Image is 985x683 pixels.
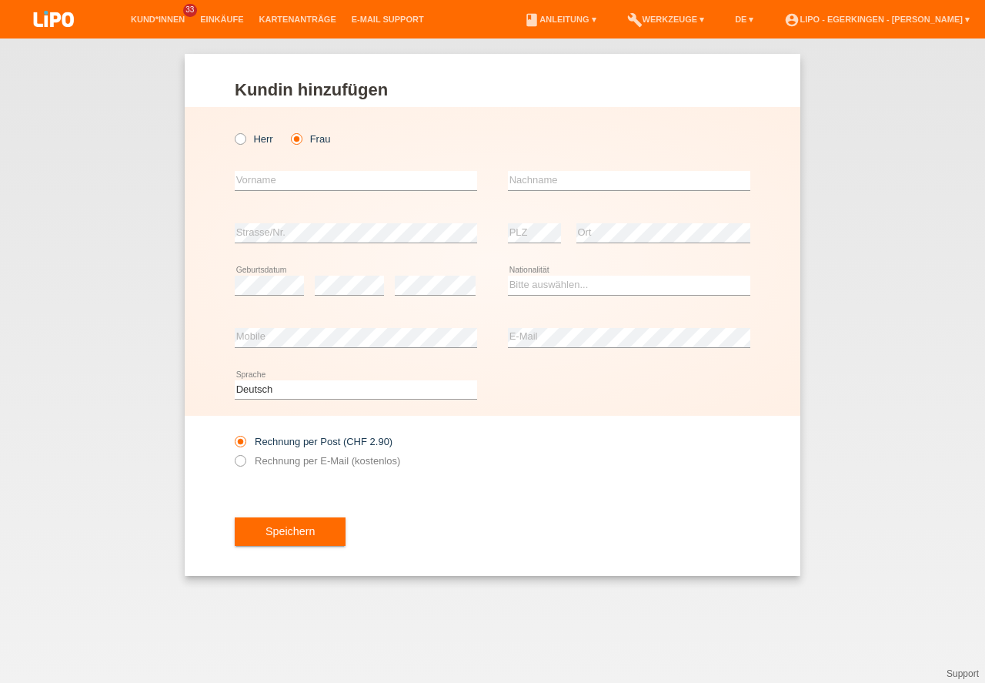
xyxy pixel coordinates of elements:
[15,32,92,43] a: LIPO pay
[776,15,977,24] a: account_circleLIPO - Egerkingen - [PERSON_NAME] ▾
[291,133,301,143] input: Frau
[123,15,192,24] a: Kund*innen
[291,133,330,145] label: Frau
[524,12,539,28] i: book
[619,15,713,24] a: buildWerkzeuge ▾
[235,455,400,467] label: Rechnung per E-Mail (kostenlos)
[252,15,344,24] a: Kartenanträge
[265,525,315,537] span: Speichern
[947,668,979,679] a: Support
[627,12,643,28] i: build
[727,15,761,24] a: DE ▾
[784,12,800,28] i: account_circle
[235,80,750,99] h1: Kundin hinzufügen
[235,436,245,455] input: Rechnung per Post (CHF 2.90)
[235,133,245,143] input: Herr
[235,133,273,145] label: Herr
[516,15,603,24] a: bookAnleitung ▾
[344,15,432,24] a: E-Mail Support
[235,517,346,547] button: Speichern
[235,436,392,447] label: Rechnung per Post (CHF 2.90)
[235,455,245,474] input: Rechnung per E-Mail (kostenlos)
[183,4,197,17] span: 33
[192,15,251,24] a: Einkäufe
